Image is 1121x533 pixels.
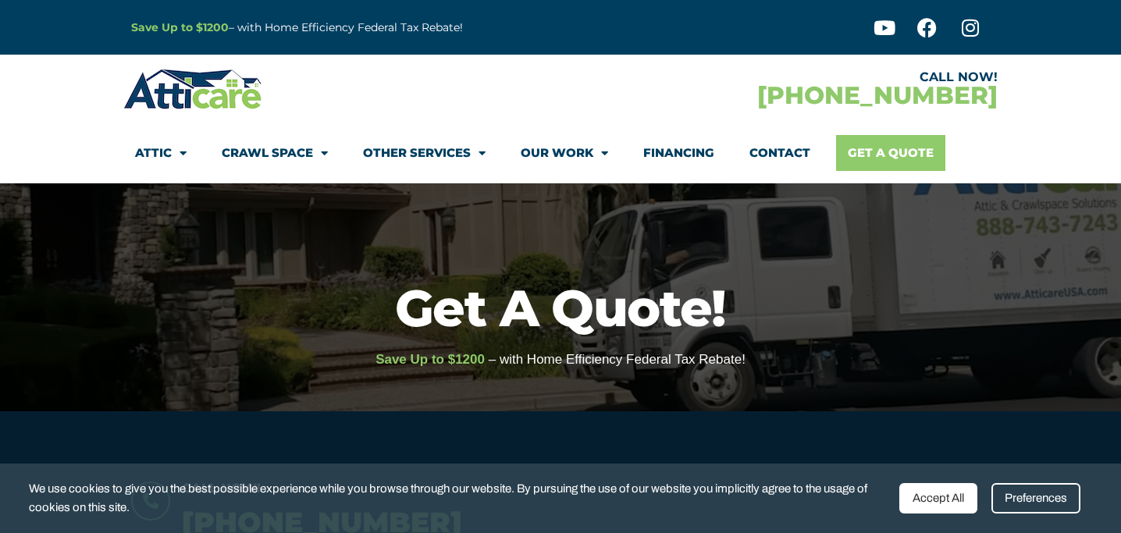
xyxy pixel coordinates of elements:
[643,135,714,171] a: Financing
[899,483,977,513] div: Accept All
[749,135,810,171] a: Contact
[131,20,229,34] a: Save Up to $1200
[131,19,637,37] p: – with Home Efficiency Federal Tax Rebate!
[991,483,1080,513] div: Preferences
[560,71,998,84] div: CALL NOW!
[363,135,486,171] a: Other Services
[521,135,608,171] a: Our Work
[489,352,746,367] span: – with Home Efficiency Federal Tax Rebate!
[222,135,328,171] a: Crawl Space
[836,135,945,171] a: Get A Quote
[135,135,187,171] a: Attic
[375,352,485,367] span: Save Up to $1200
[8,282,1113,333] h1: Get A Quote!
[29,479,888,517] span: We use cookies to give you the best possible experience while you browse through our website. By ...
[135,135,986,171] nav: Menu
